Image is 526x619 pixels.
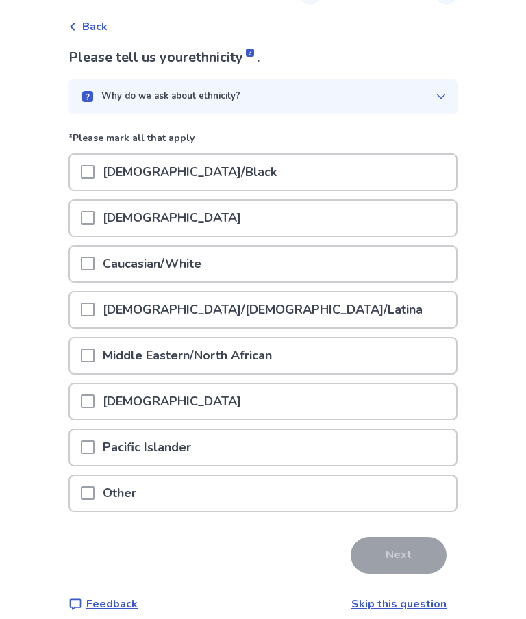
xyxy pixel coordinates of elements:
[95,476,145,511] p: Other
[68,596,138,612] a: Feedback
[101,90,240,103] p: Why do we ask about ethnicity?
[95,292,431,327] p: [DEMOGRAPHIC_DATA]/[DEMOGRAPHIC_DATA]/Latina
[68,47,458,68] p: Please tell us your .
[95,338,280,373] p: Middle Eastern/North African
[95,430,199,465] p: Pacific Islander
[95,155,285,190] p: [DEMOGRAPHIC_DATA]/Black
[95,247,210,281] p: Caucasian/White
[86,596,138,612] p: Feedback
[95,201,249,236] p: [DEMOGRAPHIC_DATA]
[95,384,249,419] p: [DEMOGRAPHIC_DATA]
[351,596,447,611] a: Skip this question
[68,131,458,153] p: *Please mark all that apply
[351,537,447,574] button: Next
[188,48,257,66] span: ethnicity
[82,18,108,35] span: Back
